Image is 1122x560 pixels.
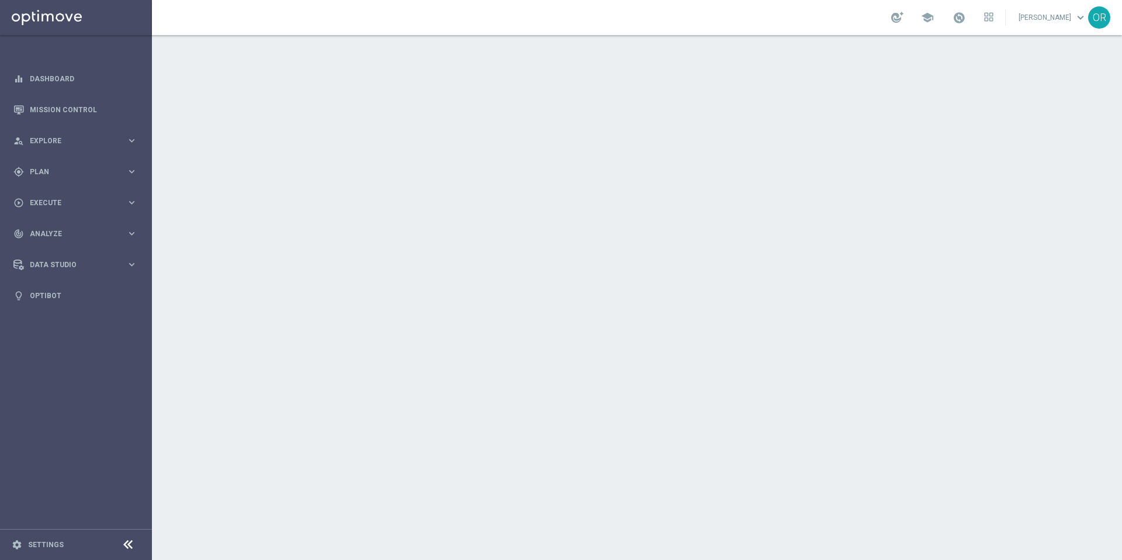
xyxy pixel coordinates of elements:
[13,260,138,269] button: Data Studio keyboard_arrow_right
[13,229,24,239] i: track_changes
[13,229,126,239] div: Analyze
[13,105,138,115] button: Mission Control
[13,198,24,208] i: play_circle_outline
[1074,11,1087,24] span: keyboard_arrow_down
[13,291,138,300] button: lightbulb Optibot
[30,63,137,94] a: Dashboard
[30,137,126,144] span: Explore
[30,199,126,206] span: Execute
[13,260,126,270] div: Data Studio
[126,166,137,177] i: keyboard_arrow_right
[13,280,137,311] div: Optibot
[30,168,126,175] span: Plan
[30,280,137,311] a: Optibot
[126,135,137,146] i: keyboard_arrow_right
[921,11,934,24] span: school
[13,167,138,177] button: gps_fixed Plan keyboard_arrow_right
[13,136,138,146] button: person_search Explore keyboard_arrow_right
[126,228,137,239] i: keyboard_arrow_right
[13,63,137,94] div: Dashboard
[13,136,126,146] div: Explore
[126,259,137,270] i: keyboard_arrow_right
[13,167,126,177] div: Plan
[13,291,24,301] i: lightbulb
[28,541,64,548] a: Settings
[30,261,126,268] span: Data Studio
[1088,6,1110,29] div: OR
[13,136,24,146] i: person_search
[13,74,138,84] button: equalizer Dashboard
[13,198,138,208] button: play_circle_outline Execute keyboard_arrow_right
[13,94,137,125] div: Mission Control
[13,198,126,208] div: Execute
[12,540,22,550] i: settings
[126,197,137,208] i: keyboard_arrow_right
[13,167,24,177] i: gps_fixed
[13,229,138,238] button: track_changes Analyze keyboard_arrow_right
[1017,9,1088,26] a: [PERSON_NAME]keyboard_arrow_down
[30,94,137,125] a: Mission Control
[13,74,24,84] i: equalizer
[30,230,126,237] span: Analyze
